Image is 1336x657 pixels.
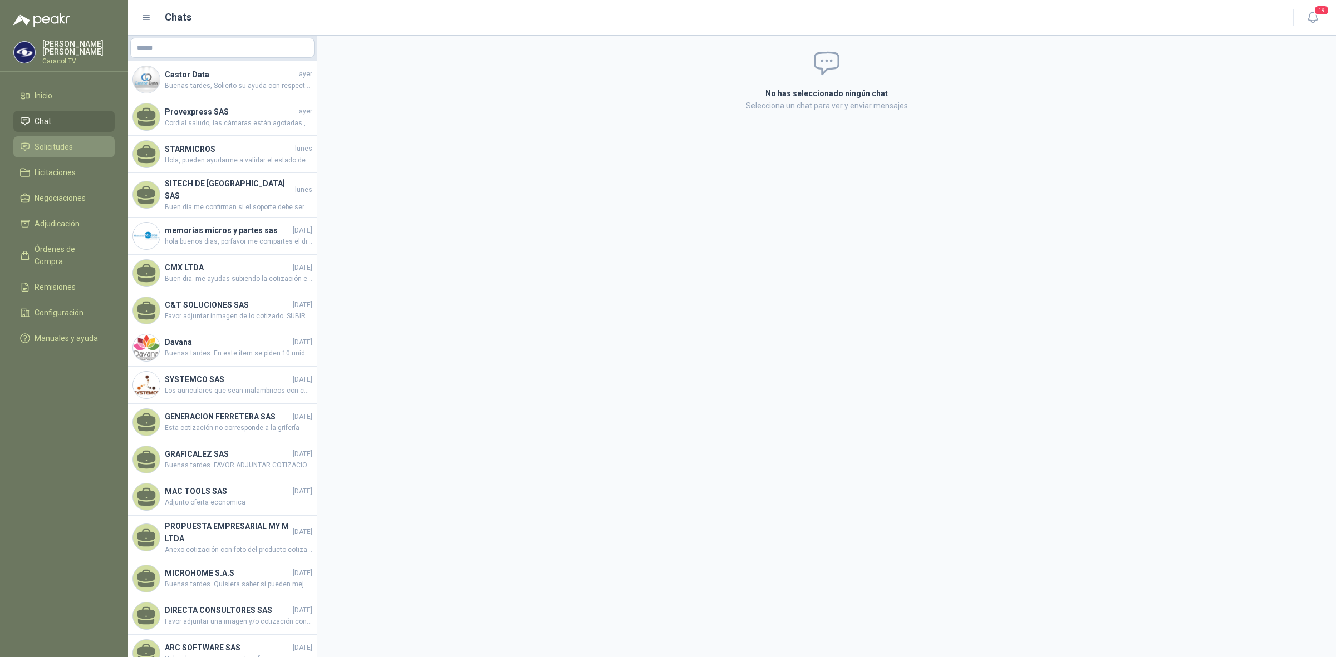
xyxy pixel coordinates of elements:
[165,497,312,508] span: Adjunto oferta economica
[165,236,312,247] span: hola buenos dias, porfavor me compartes el diseño . quedo super atenta
[165,567,291,579] h4: MICROHOME S.A.S
[35,281,76,293] span: Remisiones
[1303,8,1323,28] button: 19
[293,486,312,497] span: [DATE]
[632,100,1021,112] p: Selecciona un chat para ver y enviar mensajes
[293,337,312,348] span: [DATE]
[293,643,312,653] span: [DATE]
[165,579,312,590] span: Buenas tardes. Quisiera saber si pueden mejorar el precio de esta oferta? [PERSON_NAME] G
[128,597,317,635] a: DIRECTA CONSULTORES SAS[DATE]Favor adjuntar una imagen y/o cotización con características
[133,66,160,93] img: Company Logo
[165,143,293,155] h4: STARMICROS
[35,307,83,319] span: Configuración
[133,223,160,249] img: Company Logo
[165,224,291,236] h4: memorias micros y partes sas
[35,166,76,179] span: Licitaciones
[13,13,70,27] img: Logo peakr
[128,329,317,367] a: Company LogoDavana[DATE]Buenas tardes. En este ítem se piden 10 unidades, combinadas y/o alternat...
[128,173,317,218] a: SITECH DE [GEOGRAPHIC_DATA] SASlunesBuen dia me confirman si el soporte debe ser marca Dairu o po...
[35,332,98,344] span: Manuales y ayuda
[128,218,317,255] a: Company Logomemorias micros y partes sas[DATE]hola buenos dias, porfavor me compartes el diseño ....
[35,141,73,153] span: Solicitudes
[128,292,317,329] a: C&T SOLUCIONES SAS[DATE]Favor adjuntar inmagen de lo cotizado. SUBIR COTIZACION EN SU FORMATO
[128,61,317,98] a: Company LogoCastor DataayerBuenas tardes, Solicito su ayuda con respecto a la necesidad, Los ing....
[165,348,312,359] span: Buenas tardes. En este ítem se piden 10 unidades, combinadas y/o alternativa para entregar las 10...
[13,111,115,132] a: Chat
[42,40,115,56] p: [PERSON_NAME] [PERSON_NAME]
[165,274,312,284] span: Buen dia. me ayudas subiendo la cotización en el formato de ustedes. Gracias
[165,155,312,166] span: Hola, pueden ayudarme a validar el estado de entrega pedido 4510001845 por 5 MODEM 4G MW43TM LTE ...
[128,367,317,404] a: Company LogoSYSTEMCO SAS[DATE]Los auriculares que sean inalambricos con conexión a Bluetooth
[293,263,312,273] span: [DATE]
[13,136,115,157] a: Solicitudes
[165,423,312,433] span: Esta cotización no corresponde a la grifería
[293,449,312,460] span: [DATE]
[42,58,115,65] p: Caracol TV
[13,302,115,323] a: Configuración
[165,118,312,129] span: Cordial saludo, las cámaras están agotadas , llegan en 30 dias, hubo ,mala información de parte d...
[128,404,317,441] a: GENERACION FERRETERA SAS[DATE]Esta cotización no corresponde a la grifería
[293,605,312,616] span: [DATE]
[13,187,115,209] a: Negociaciones
[165,373,291,386] h4: SYSTEMCO SAS
[13,85,115,106] a: Inicio
[293,568,312,579] span: [DATE]
[165,448,291,460] h4: GRAFICALEZ SAS
[133,334,160,361] img: Company Logo
[165,299,291,311] h4: C&T SOLUCIONES SAS
[35,115,51,127] span: Chat
[165,604,291,616] h4: DIRECTA CONSULTORES SAS
[13,328,115,349] a: Manuales y ayuda
[35,243,104,268] span: Órdenes de Compra
[133,372,160,398] img: Company Logo
[165,336,291,348] h4: Davana
[165,177,293,202] h4: SITECH DE [GEOGRAPHIC_DATA] SAS
[35,90,52,102] span: Inicio
[13,213,115,234] a: Adjudicación
[293,527,312,537] span: [DATE]
[165,520,291,545] h4: PROPUESTA EMPRESARIAL MY M LTDA
[293,374,312,385] span: [DATE]
[293,225,312,236] span: [DATE]
[165,545,312,555] span: Anexo cotización con foto del producto cotizado
[293,300,312,310] span: [DATE]
[165,261,291,274] h4: CMX LTDA
[165,485,291,497] h4: MAC TOOLS SAS
[128,255,317,292] a: CMX LTDA[DATE]Buen dia. me ayudas subiendo la cotización en el formato de ustedes. Gracias
[165,616,312,627] span: Favor adjuntar una imagen y/o cotización con características
[128,98,317,136] a: Provexpress SASayerCordial saludo, las cámaras están agotadas , llegan en 30 dias, hubo ,mala inf...
[128,478,317,516] a: MAC TOOLS SAS[DATE]Adjunto oferta economica
[165,202,312,213] span: Buen dia me confirman si el soporte debe ser marca Dairu o podemos cotizar las que tengamos dispo...
[128,560,317,597] a: MICROHOME S.A.S[DATE]Buenas tardes. Quisiera saber si pueden mejorar el precio de esta oferta? [P...
[295,144,312,154] span: lunes
[165,386,312,396] span: Los auriculares que sean inalambricos con conexión a Bluetooth
[35,192,86,204] span: Negociaciones
[293,412,312,422] span: [DATE]
[165,641,291,654] h4: ARC SOFTWARE SAS
[128,441,317,478] a: GRAFICALEZ SAS[DATE]Buenas tardes. FAVOR ADJUNTAR COTIZACION EN SU FORMATO
[13,276,115,298] a: Remisiones
[632,87,1021,100] h2: No has seleccionado ningún chat
[128,516,317,560] a: PROPUESTA EMPRESARIAL MY M LTDA[DATE]Anexo cotización con foto del producto cotizado
[295,185,312,195] span: lunes
[165,81,312,91] span: Buenas tardes, Solicito su ayuda con respecto a la necesidad, Los ing. me preguntan para que aire...
[299,106,312,117] span: ayer
[1314,5,1329,16] span: 19
[13,239,115,272] a: Órdenes de Compra
[13,162,115,183] a: Licitaciones
[299,69,312,80] span: ayer
[165,106,297,118] h4: Provexpress SAS
[128,136,317,173] a: STARMICROSlunesHola, pueden ayudarme a validar el estado de entrega pedido 4510001845 por 5 MODEM...
[165,411,291,423] h4: GENERACION FERRETERA SAS
[165,68,297,81] h4: Castor Data
[14,42,35,63] img: Company Logo
[35,218,80,230] span: Adjudicación
[165,9,191,25] h1: Chats
[165,311,312,322] span: Favor adjuntar inmagen de lo cotizado. SUBIR COTIZACION EN SU FORMATO
[165,460,312,471] span: Buenas tardes. FAVOR ADJUNTAR COTIZACION EN SU FORMATO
